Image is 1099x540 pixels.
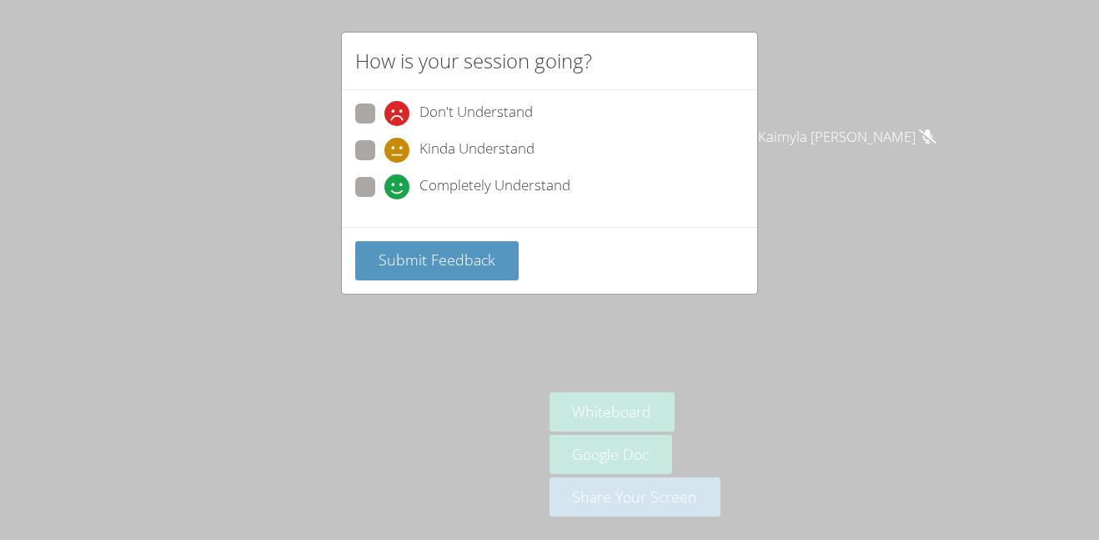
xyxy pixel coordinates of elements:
[419,101,533,126] span: Don't Understand
[355,46,592,76] h2: How is your session going?
[379,250,495,270] span: Submit Feedback
[419,138,534,163] span: Kinda Understand
[419,174,570,199] span: Completely Understand
[355,241,519,280] button: Submit Feedback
